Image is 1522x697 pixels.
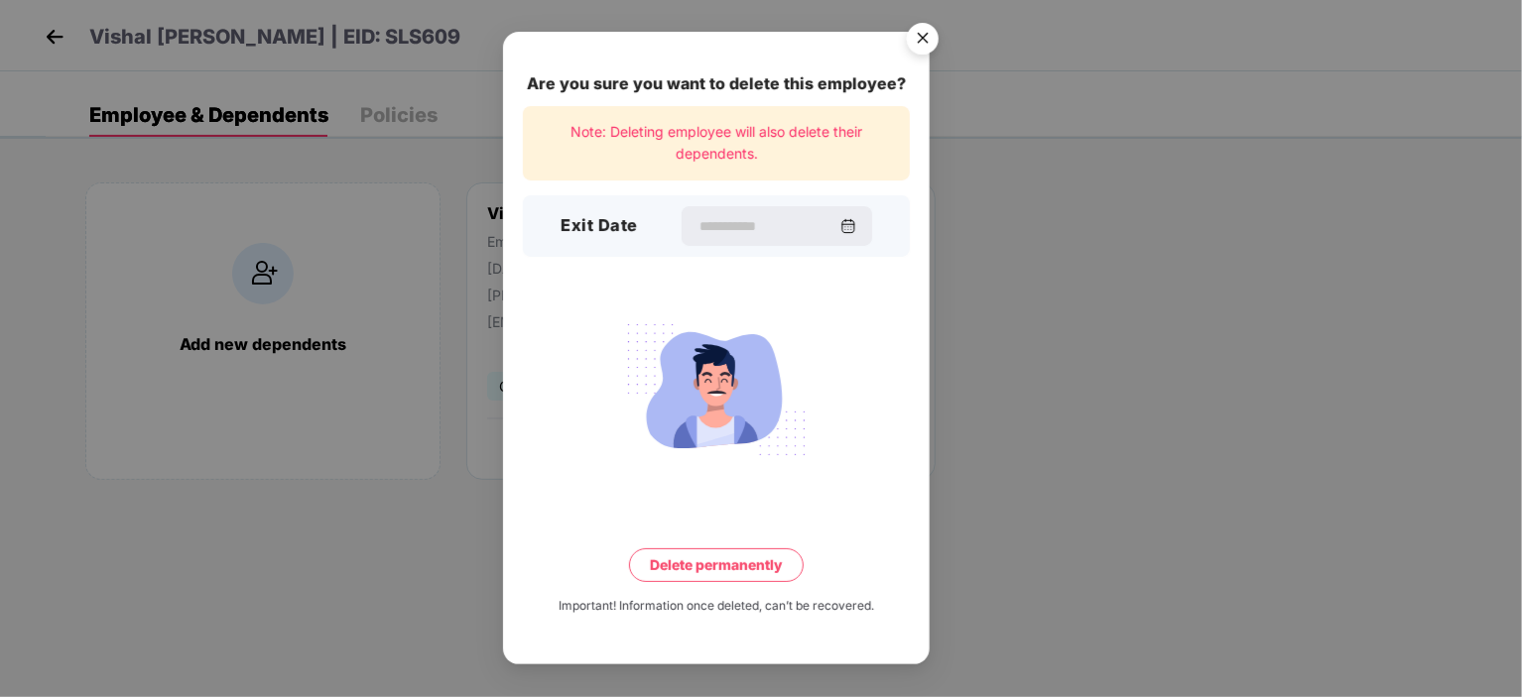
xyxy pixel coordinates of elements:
[561,214,638,240] h3: Exit Date
[840,218,856,234] img: svg+xml;base64,PHN2ZyBpZD0iQ2FsZW5kYXItMzJ4MzIiIHhtbG5zPSJodHRwOi8vd3d3LnczLm9yZy8yMDAwL3N2ZyIgd2...
[605,312,827,467] img: svg+xml;base64,PHN2ZyB4bWxucz0iaHR0cDovL3d3dy53My5vcmcvMjAwMC9zdmciIHdpZHRoPSIyMjQiIGhlaWdodD0iMT...
[523,106,910,180] div: Note: Deleting employee will also delete their dependents.
[629,548,804,582] button: Delete permanently
[559,597,874,616] div: Important! Information once deleted, can’t be recovered.
[523,71,910,96] div: Are you sure you want to delete this employee?
[895,14,951,69] img: svg+xml;base64,PHN2ZyB4bWxucz0iaHR0cDovL3d3dy53My5vcmcvMjAwMC9zdmciIHdpZHRoPSI1NiIgaGVpZ2h0PSI1Ni...
[895,13,949,66] button: Close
